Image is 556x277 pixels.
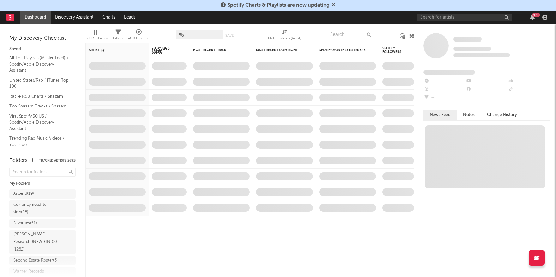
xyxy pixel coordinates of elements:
[9,103,69,110] a: Top Shazam Tracks / Shazam
[9,219,76,228] a: Favorites(61)
[423,110,457,120] button: News Feed
[530,15,535,20] button: 99+
[9,200,76,217] a: Currently need to sign(28)
[120,11,140,24] a: Leads
[423,70,475,75] span: Fans Added by Platform
[13,190,34,198] div: Ascend ( 19 )
[9,256,76,265] a: Second Estate Roster(3)
[113,35,123,42] div: Filters
[327,30,374,39] input: Search...
[9,93,69,100] a: Rap + R&B Charts / Shazam
[453,47,491,51] span: Tracking Since: [DATE]
[268,27,301,45] div: Notifications (Artist)
[9,189,76,199] a: Ascend(19)
[508,85,550,94] div: --
[13,257,58,264] div: Second Estate Roster ( 3 )
[9,230,76,254] a: [PERSON_NAME] Research (NEW FINDS)(1282)
[128,27,150,45] div: A&R Pipeline
[9,55,69,74] a: All Top Playlists (Master Feed) / Spotify/Apple Discovery Assistant
[332,3,335,8] span: Dismiss
[225,34,234,37] button: Save
[9,157,27,164] div: Folders
[9,45,76,53] div: Saved
[453,53,510,57] span: 0 fans last week
[465,77,507,85] div: --
[193,48,240,52] div: Most Recent Track
[9,180,76,188] div: My Folders
[465,85,507,94] div: --
[85,35,108,42] div: Edit Columns
[453,36,482,43] a: Some Artist
[532,13,540,17] div: 99 +
[481,110,523,120] button: Change History
[9,168,76,177] input: Search for folders...
[98,11,120,24] a: Charts
[51,11,98,24] a: Discovery Assistant
[13,220,37,227] div: Favorites ( 61 )
[13,231,58,253] div: [PERSON_NAME] Research (NEW FINDS) ( 1282 )
[508,77,550,85] div: --
[20,11,51,24] a: Dashboard
[9,135,69,148] a: Trending Rap Music Videos / YouTube
[457,110,481,120] button: Notes
[453,37,482,42] span: Some Artist
[268,35,301,42] div: Notifications (Artist)
[128,35,150,42] div: A&R Pipeline
[423,77,465,85] div: --
[13,201,58,216] div: Currently need to sign ( 28 )
[382,46,404,54] div: Spotify Followers
[256,48,303,52] div: Most Recent Copyright
[227,3,330,8] span: Spotify Charts & Playlists are now updating
[319,48,367,52] div: Spotify Monthly Listeners
[113,27,123,45] div: Filters
[9,77,69,90] a: United States/Rap / iTunes Top 100
[85,27,108,45] div: Edit Columns
[423,94,465,102] div: --
[39,159,76,162] button: Tracked Artists(2691)
[9,35,76,42] div: My Discovery Checklist
[9,113,69,132] a: Viral Spotify 50 US / Spotify/Apple Discovery Assistant
[89,48,136,52] div: Artist
[152,46,177,54] span: 7-Day Fans Added
[417,14,512,21] input: Search for artists
[423,85,465,94] div: --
